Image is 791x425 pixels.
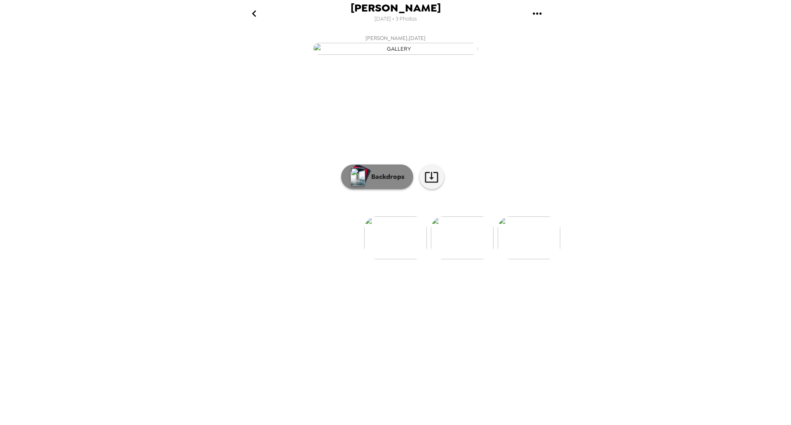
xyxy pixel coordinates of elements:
[498,216,560,259] img: gallery
[431,216,494,259] img: gallery
[365,33,426,43] span: [PERSON_NAME] , [DATE]
[351,2,441,14] span: [PERSON_NAME]
[374,14,417,25] span: [DATE] • 3 Photos
[364,216,427,259] img: gallery
[231,31,560,57] button: [PERSON_NAME],[DATE]
[313,43,478,55] img: gallery
[341,164,413,189] button: Backdrops
[367,172,405,182] p: Backdrops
